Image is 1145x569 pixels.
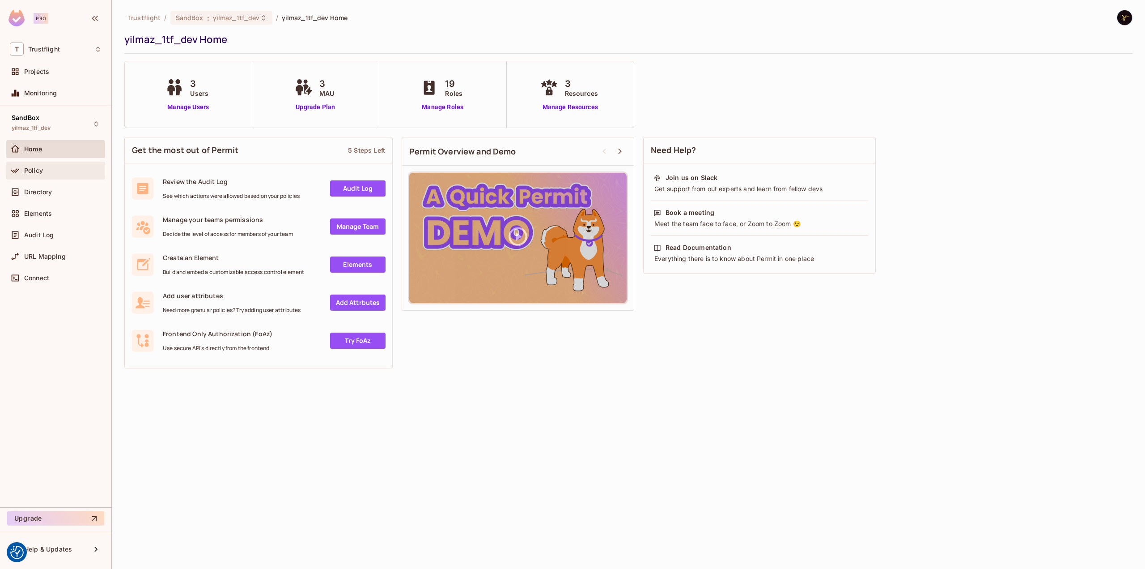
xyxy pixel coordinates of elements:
span: Review the Audit Log [163,177,300,186]
span: 3 [190,77,208,90]
span: MAU [319,89,334,98]
img: SReyMgAAAABJRU5ErkJggg== [8,10,25,26]
span: Home [24,145,42,153]
span: Roles [445,89,462,98]
span: Audit Log [24,231,54,239]
span: Need Help? [651,145,696,156]
div: Join us on Slack [666,173,717,182]
div: 5 Steps Left [348,146,385,154]
button: Upgrade [7,511,104,526]
li: / [164,13,166,22]
span: T [10,43,24,56]
span: 3 [319,77,334,90]
span: yilmaz_1tf_dev [213,13,260,22]
div: Meet the team face to face, or Zoom to Zoom 😉 [653,219,865,228]
span: SandBox [176,13,204,22]
a: Add Attrbutes [330,295,386,311]
a: Manage Team [330,218,386,235]
span: Manage your teams permissions [163,215,293,224]
span: Frontend Only Authorization (FoAz) [163,329,272,338]
li: / [276,13,278,22]
span: Get the most out of Permit [132,145,238,156]
span: SandBox [12,114,39,121]
span: Need more granular policies? Try adding user attributes [163,307,301,314]
span: Add user attributes [163,291,301,300]
span: URL Mapping [24,253,66,260]
span: Permit Overview and Demo [409,146,516,157]
a: Manage Roles [418,103,467,112]
span: Connect [24,274,49,282]
span: yilmaz_1tf_dev [12,124,51,132]
span: Users [190,89,208,98]
span: Help & Updates [24,546,72,553]
span: Create an Element [163,253,304,262]
a: Elements [330,257,386,273]
span: Workspace: Trustflight [28,46,60,53]
button: Consent Preferences [10,546,24,559]
span: Projects [24,68,49,75]
img: Revisit consent button [10,546,24,559]
span: 19 [445,77,462,90]
div: Pro [34,13,48,24]
span: Build and embed a customizable access control element [163,269,304,276]
span: Policy [24,167,43,174]
a: Manage Users [163,103,213,112]
div: Everything there is to know about Permit in one place [653,254,865,263]
span: Monitoring [24,90,57,97]
div: Get support from out experts and learn from fellow devs [653,184,865,193]
div: Read Documentation [666,243,731,252]
span: 3 [565,77,598,90]
span: the active workspace [128,13,161,22]
span: Use secure API's directly from the frontend [163,345,272,352]
span: Decide the level of access for members of your team [163,231,293,238]
span: Resources [565,89,598,98]
div: yilmaz_1tf_dev Home [124,33,1128,46]
span: Directory [24,188,52,196]
span: Elements [24,210,52,217]
span: yilmaz_1tf_dev Home [282,13,348,22]
span: : [207,14,210,21]
a: Manage Resources [538,103,602,112]
a: Upgrade Plan [293,103,339,112]
img: Yilmaz Alizadeh [1117,10,1132,25]
span: See which actions were allowed based on your policies [163,193,300,200]
div: Book a meeting [666,208,714,217]
a: Audit Log [330,180,386,197]
a: Try FoAz [330,333,386,349]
